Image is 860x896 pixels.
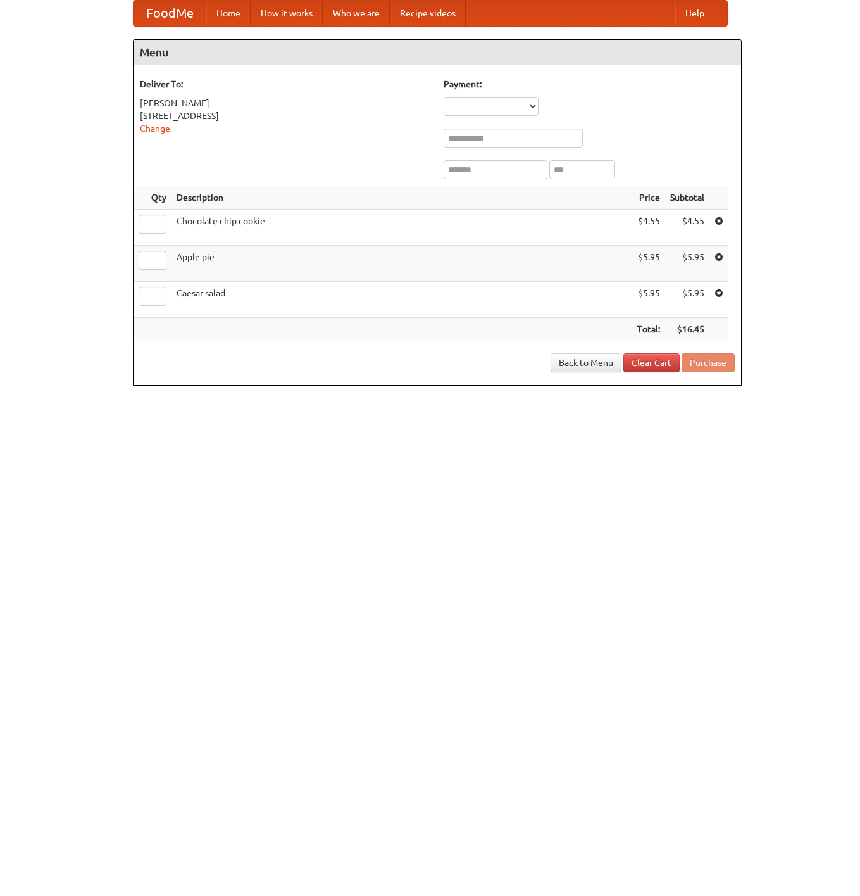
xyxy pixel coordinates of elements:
[632,282,665,318] td: $5.95
[665,318,709,341] th: $16.45
[665,186,709,210] th: Subtotal
[665,282,709,318] td: $5.95
[665,246,709,282] td: $5.95
[134,186,171,210] th: Qty
[171,186,632,210] th: Description
[675,1,714,26] a: Help
[251,1,323,26] a: How it works
[140,123,170,134] a: Change
[134,40,741,65] h4: Menu
[665,210,709,246] td: $4.55
[323,1,390,26] a: Who we are
[390,1,466,26] a: Recipe videos
[171,246,632,282] td: Apple pie
[632,318,665,341] th: Total:
[632,246,665,282] td: $5.95
[551,353,621,372] a: Back to Menu
[632,186,665,210] th: Price
[171,210,632,246] td: Chocolate chip cookie
[140,78,431,91] h5: Deliver To:
[623,353,680,372] a: Clear Cart
[632,210,665,246] td: $4.55
[134,1,206,26] a: FoodMe
[444,78,735,91] h5: Payment:
[140,110,431,122] div: [STREET_ADDRESS]
[682,353,735,372] button: Purchase
[140,97,431,110] div: [PERSON_NAME]
[171,282,632,318] td: Caesar salad
[206,1,251,26] a: Home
